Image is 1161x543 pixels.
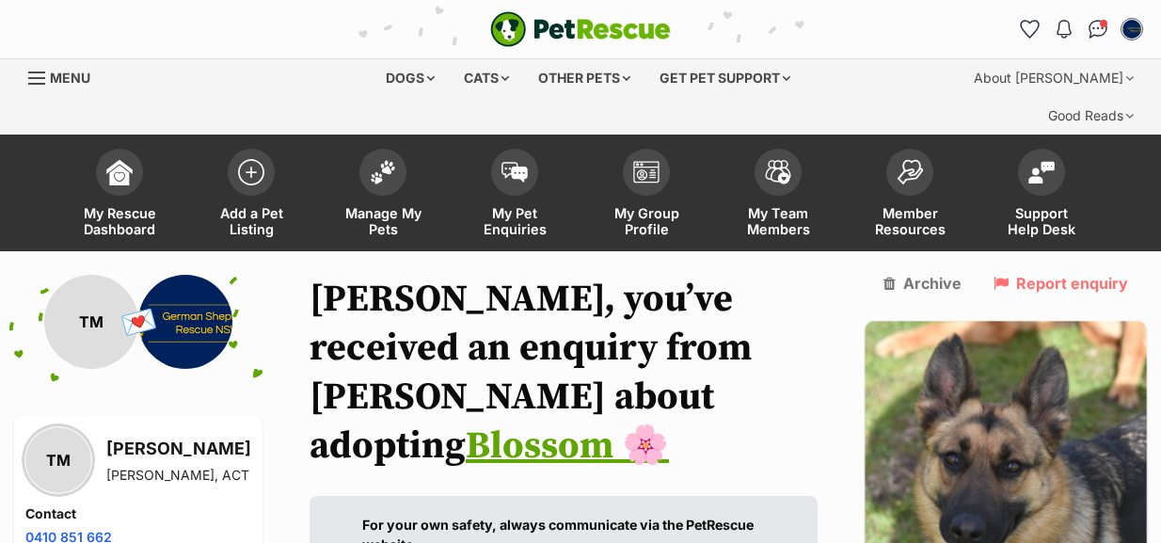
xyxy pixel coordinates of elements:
img: manage-my-pets-icon-02211641906a0b7f246fdf0571729dbe1e7629f14944591b6c1af311fb30b64b.svg [370,160,396,184]
ul: Account quick links [1015,14,1147,44]
img: add-pet-listing-icon-0afa8454b4691262ce3f59096e99ab1cd57d4a30225e0717b998d2c9b9846f56.svg [238,159,264,185]
img: team-members-icon-5396bd8760b3fe7c0b43da4ab00e1e3bb1a5d9ba89233759b79545d2d3fc5d0d.svg [765,160,791,184]
div: Dogs [373,59,448,97]
img: dashboard-icon-eb2f2d2d3e046f16d808141f083e7271f6b2e854fb5c12c21221c1fb7104beca.svg [106,159,133,185]
a: Manage My Pets [317,139,449,251]
div: TM [25,427,91,493]
a: Report enquiry [994,275,1128,292]
div: Other pets [525,59,644,97]
img: group-profile-icon-3fa3cf56718a62981997c0bc7e787c4b2cf8bcc04b72c1350f741eb67cf2f40e.svg [633,161,660,184]
span: 💌 [118,302,160,343]
div: Cats [451,59,522,97]
span: My Pet Enquiries [472,205,557,237]
span: My Group Profile [604,205,689,237]
a: My Rescue Dashboard [54,139,185,251]
span: Support Help Desk [999,205,1084,237]
span: Add a Pet Listing [209,205,294,237]
a: Archive [883,275,962,292]
div: About [PERSON_NAME] [961,59,1147,97]
span: Manage My Pets [341,205,425,237]
h1: [PERSON_NAME], you’ve received an enquiry from [PERSON_NAME] about adopting [310,275,818,471]
a: Menu [28,59,103,93]
button: My account [1117,14,1147,44]
img: member-resources-icon-8e73f808a243e03378d46382f2149f9095a855e16c252ad45f914b54edf8863c.svg [897,159,923,184]
h3: [PERSON_NAME] [106,436,251,462]
a: Blossom 🌸 [466,423,669,470]
img: chat-41dd97257d64d25036548639549fe6c8038ab92f7586957e7f3b1b290dea8141.svg [1089,20,1108,39]
a: My Team Members [712,139,844,251]
button: Notifications [1049,14,1079,44]
a: My Pet Enquiries [449,139,580,251]
div: TM [44,275,138,369]
span: Member Resources [867,205,952,237]
a: Conversations [1083,14,1113,44]
img: logo-e224e6f780fb5917bec1dbf3a21bbac754714ae5b6737aabdf751b685950b380.svg [490,11,671,47]
a: My Group Profile [580,139,712,251]
img: help-desk-icon-fdf02630f3aa405de69fd3d07c3f3aa587a6932b1a1747fa1d2bba05be0121f9.svg [1028,161,1055,184]
img: notifications-46538b983faf8c2785f20acdc204bb7945ddae34d4c08c2a6579f10ce5e182be.svg [1057,20,1072,39]
span: My Rescue Dashboard [77,205,162,237]
a: Member Resources [844,139,976,251]
a: Support Help Desk [976,139,1107,251]
div: [PERSON_NAME], ACT [106,466,251,485]
div: Get pet support [646,59,803,97]
span: My Team Members [736,205,820,237]
span: Menu [50,70,90,86]
img: pet-enquiries-icon-7e3ad2cf08bfb03b45e93fb7055b45f3efa6380592205ae92323e6603595dc1f.svg [501,162,528,183]
img: German Shepherd Rescue New South Wales profile pic [138,275,232,369]
div: Good Reads [1035,97,1147,135]
img: Linda profile pic [1122,20,1141,39]
a: Add a Pet Listing [185,139,317,251]
h4: Contact [25,504,251,523]
a: PetRescue [490,11,671,47]
a: Favourites [1015,14,1045,44]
